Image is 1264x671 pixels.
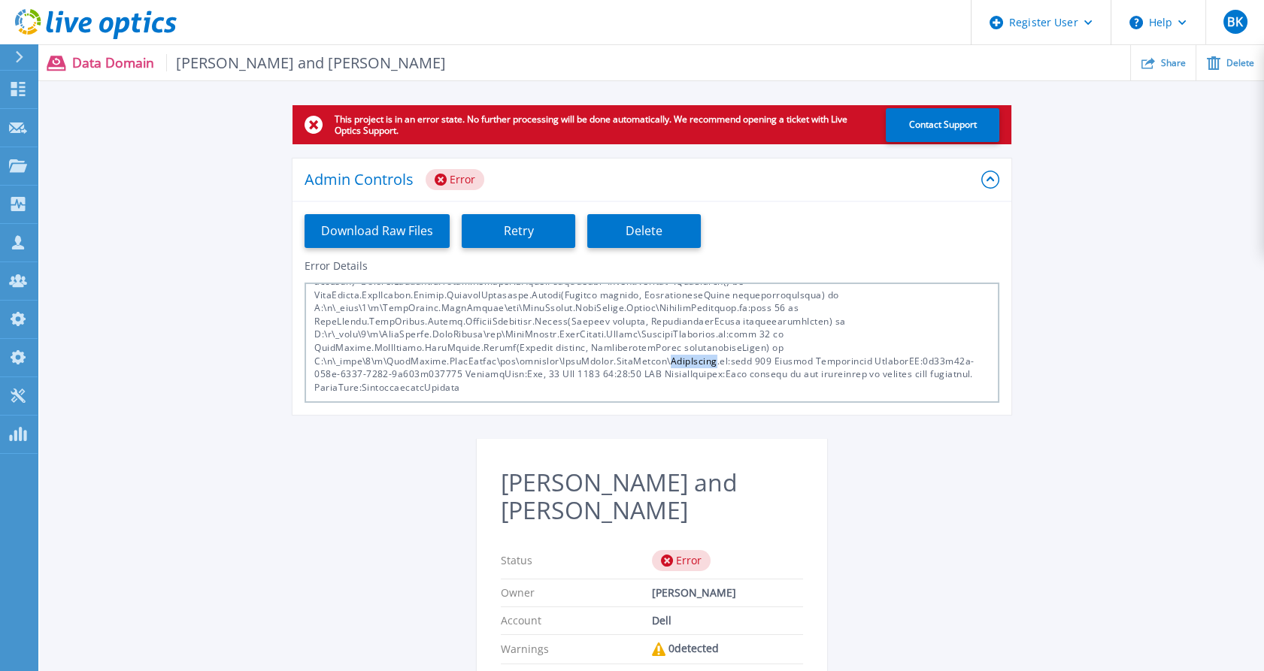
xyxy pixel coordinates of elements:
[462,214,575,248] button: Retry
[1227,16,1242,28] span: BK
[335,113,868,136] p: This project is in an error state. No further processing will be done automatically. We recommend...
[72,54,447,71] p: Data Domain
[501,587,652,599] p: Owner
[166,54,447,71] span: [PERSON_NAME] and [PERSON_NAME]
[652,642,803,656] div: 0 detected
[501,550,652,571] p: Status
[587,214,701,248] button: Delete
[426,169,484,190] div: Error
[886,108,999,142] button: Contact Support
[501,469,803,524] h2: [PERSON_NAME] and [PERSON_NAME]
[652,550,711,571] div: Error
[1161,59,1186,68] span: Share
[305,283,999,403] div: LoreMipsum DolorsItametc: Adipiscin Elitse doe tempori utla Et: 9498944, DoloremAg: 4349al95-e25a...
[501,615,652,627] p: Account
[652,615,803,627] div: Dell
[305,260,1011,272] h3: Error Details
[305,172,414,187] p: Admin Controls
[652,587,803,599] div: [PERSON_NAME]
[501,642,652,656] p: Warnings
[305,214,450,248] button: Download Raw Files
[1226,59,1254,68] span: Delete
